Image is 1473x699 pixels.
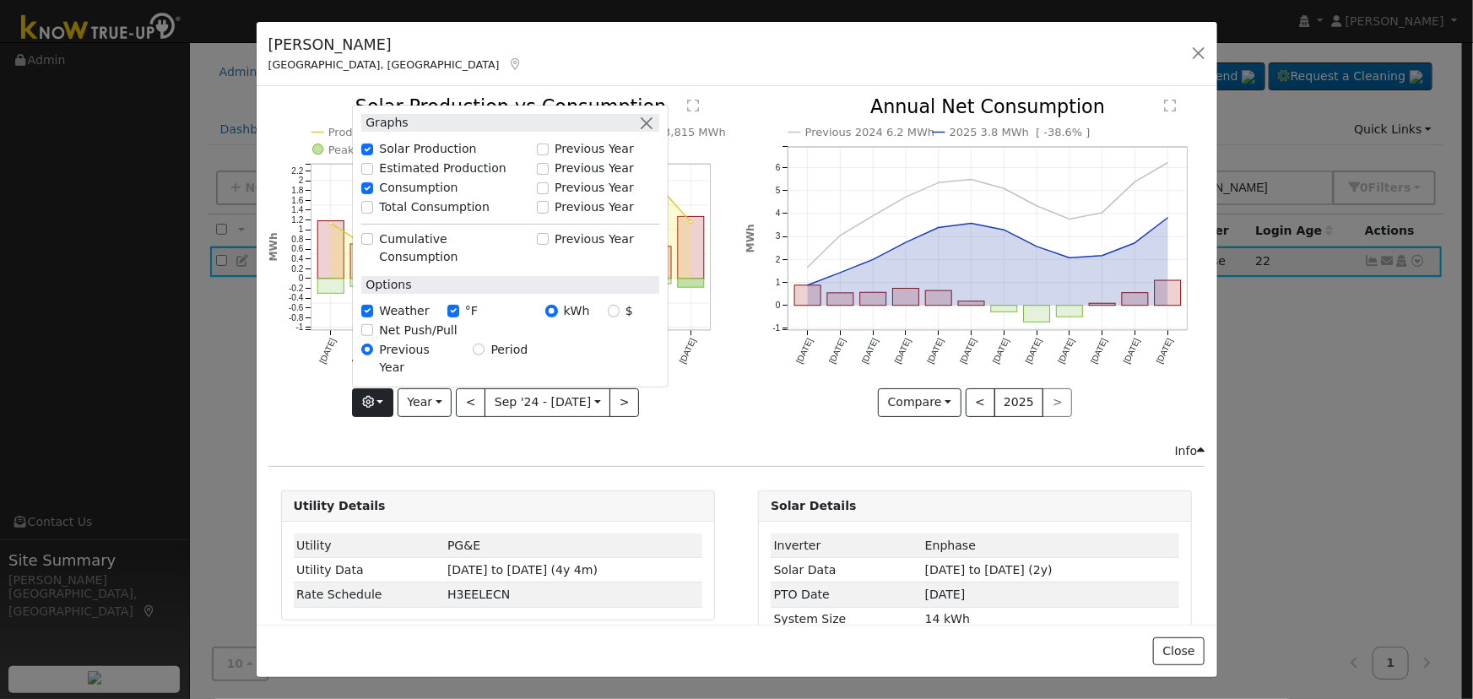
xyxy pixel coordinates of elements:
rect: onclick="" [645,247,671,279]
text: 1.2 [291,215,303,225]
text: 1.4 [291,206,303,215]
input: Previous Year [361,344,373,355]
input: Total Consumption [361,201,373,213]
circle: onclick="" [804,282,811,289]
button: Year [398,388,452,417]
text: 0.4 [291,255,303,264]
text: 0.2 [291,264,303,274]
text: 2.2 [291,166,303,176]
rect: onclick="" [893,289,919,306]
rect: onclick="" [991,306,1017,312]
input: Previous Year [537,201,549,213]
input: Previous Year [537,233,549,245]
text: -1 [773,324,781,333]
rect: onclick="" [317,221,344,279]
input: Estimated Production [361,163,373,175]
text: 6 [776,163,781,172]
rect: onclick="" [645,279,671,284]
rect: onclick="" [1155,281,1181,306]
label: Estimated Production [379,160,506,177]
circle: onclick="" [328,222,332,225]
rect: onclick="" [350,245,376,279]
text: Previous 2024 6.2 MWh [805,127,935,139]
button: Close [1153,637,1205,666]
div: Info [1175,442,1205,460]
span: 14 kWh [925,612,970,626]
span: ID: 12361239, authorized: 06/14/23 [447,539,480,552]
text: [DATE] [1024,337,1044,366]
td: System Size [771,607,922,631]
text: Net Consumption 3,815 MWh [565,127,726,139]
td: Inverter [771,534,922,558]
circle: onclick="" [1165,214,1172,221]
strong: Utility Details [294,499,386,512]
h5: [PERSON_NAME] [268,34,523,56]
button: < [966,388,995,417]
span: [DATE] to [DATE] (4y 4m) [447,563,598,577]
text: [DATE] [827,337,848,366]
text: -0.6 [289,304,304,313]
td: Solar Data [771,558,922,582]
circle: onclick="" [1099,209,1106,216]
circle: onclick="" [837,269,844,276]
label: Period [490,341,528,359]
button: < [456,388,485,417]
input: Previous Year [537,144,549,155]
rect: onclick="" [827,293,853,306]
text: [DATE] [795,337,815,366]
input: $ [608,305,620,317]
label: Previous Year [379,341,455,377]
circle: onclick="" [902,240,909,247]
button: 2025 [994,388,1044,417]
span: ID: 4746230, authorized: 11/16/23 [925,539,976,552]
label: Total Consumption [379,198,490,216]
text: 5 [776,187,781,196]
text: [DATE] [991,337,1011,366]
rect: onclick="" [1024,306,1050,322]
circle: onclick="" [804,264,811,271]
circle: onclick="" [837,232,844,239]
text: [DATE] [317,337,338,366]
circle: onclick="" [1066,216,1073,223]
span: D [447,588,510,601]
a: Map [508,57,523,71]
label: Net Push/Pull [379,322,457,339]
text: 2 [298,176,303,186]
text: -0.8 [289,313,304,322]
text: [DATE] [678,337,698,366]
label: Options [361,276,411,294]
text: [DATE] [959,337,979,366]
text: Production 13.9 MWh [328,127,445,139]
circle: onclick="" [1034,203,1041,209]
button: > [609,388,639,417]
label: Weather [379,302,429,320]
button: Sep '24 - [DATE] [485,388,610,417]
button: Compare [878,388,961,417]
label: Previous Year [555,140,634,158]
label: kWh [564,302,590,320]
input: °F [447,305,459,317]
circle: onclick="" [870,257,877,263]
input: Previous Year [537,163,549,175]
text: [DATE] [1090,337,1110,366]
rect: onclick="" [1123,293,1149,306]
circle: onclick="" [1001,186,1008,192]
text: 1 [776,278,781,287]
text: [DATE] [1155,337,1175,366]
text:  [687,100,699,113]
label: Previous Year [555,179,634,197]
circle: onclick="" [1132,240,1139,247]
text: 0 [298,274,303,284]
circle: onclick="" [935,225,942,231]
text: -0.4 [289,294,304,303]
circle: onclick="" [902,194,909,201]
rect: onclick="" [678,279,704,288]
text: [DATE] [860,337,880,366]
circle: onclick="" [1034,243,1041,250]
input: Previous Year [537,182,549,194]
strong: Solar Details [771,499,856,512]
input: Consumption [361,182,373,194]
circle: onclick="" [1066,255,1073,262]
rect: onclick="" [926,291,952,306]
rect: onclick="" [678,217,704,279]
